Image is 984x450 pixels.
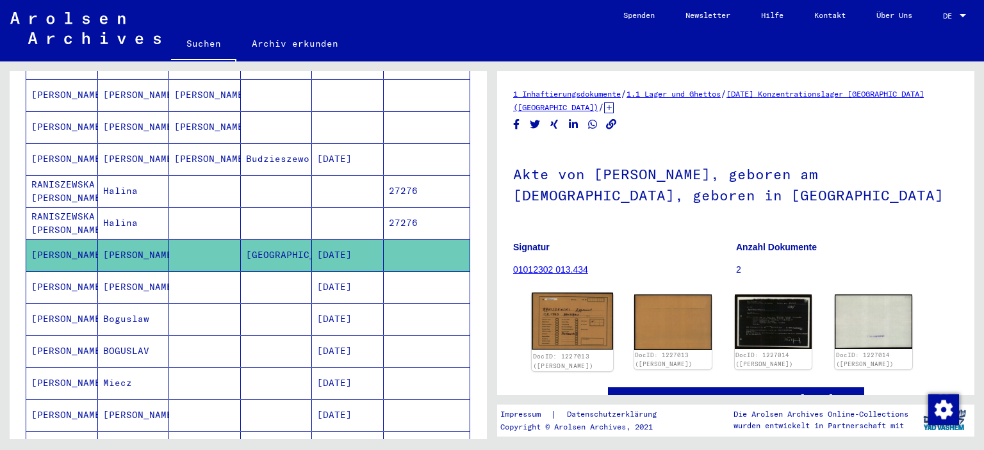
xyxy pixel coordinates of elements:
[98,79,170,111] mat-cell: [PERSON_NAME]
[548,117,561,133] button: Share on Xing
[500,421,672,433] p: Copyright © Arolsen Archives, 2021
[312,239,384,271] mat-cell: [DATE]
[26,207,98,239] mat-cell: RANISIEWSKA RANISZEWSKA [PERSON_NAME] [PERSON_NAME]
[634,294,712,350] img: 002.jpg
[567,117,580,133] button: Share on LinkedIn
[835,294,912,349] img: 002.jpg
[169,79,241,111] mat-cell: [PERSON_NAME]
[735,294,812,349] img: 001.jpg
[836,351,894,367] a: DocID: 1227014 ([PERSON_NAME])
[621,88,627,99] span: /
[312,367,384,399] mat-cell: [DATE]
[98,271,170,303] mat-cell: [PERSON_NAME]
[26,271,98,303] mat-cell: [PERSON_NAME]
[98,367,170,399] mat-cell: Miecz
[627,89,721,99] a: 1.1 Lager und Ghettos
[312,143,384,175] mat-cell: [DATE]
[513,264,588,275] a: 01012302 013.434
[586,117,600,133] button: Share on WhatsApp
[98,399,170,431] mat-cell: [PERSON_NAME]
[500,408,551,421] a: Impressum
[943,12,957,20] span: DE
[98,111,170,143] mat-cell: [PERSON_NAME]
[98,143,170,175] mat-cell: [PERSON_NAME]
[26,143,98,175] mat-cell: [PERSON_NAME]
[635,351,693,367] a: DocID: 1227013 ([PERSON_NAME])
[98,335,170,367] mat-cell: BOGUSLAV
[598,101,604,113] span: /
[98,239,170,271] mat-cell: [PERSON_NAME]
[605,117,618,133] button: Copy link
[98,303,170,335] mat-cell: Boguslaw
[721,88,726,99] span: /
[735,351,793,367] a: DocID: 1227014 ([PERSON_NAME])
[532,293,613,350] img: 001.jpg
[312,399,384,431] mat-cell: [DATE]
[734,408,908,420] p: Die Arolsen Archives Online-Collections
[533,353,594,369] a: DocID: 1227013 ([PERSON_NAME])
[312,271,384,303] mat-cell: [DATE]
[513,145,958,222] h1: Akte von [PERSON_NAME], geboren am [DEMOGRAPHIC_DATA], geboren in [GEOGRAPHIC_DATA]
[734,420,908,431] p: wurden entwickelt in Partnerschaft mit
[557,408,672,421] a: Datenschutzerklärung
[26,111,98,143] mat-cell: [PERSON_NAME]
[26,399,98,431] mat-cell: [PERSON_NAME]
[312,303,384,335] mat-cell: [DATE]
[312,335,384,367] mat-cell: [DATE]
[500,408,672,421] div: |
[513,242,550,252] b: Signatur
[26,335,98,367] mat-cell: [PERSON_NAME]
[26,367,98,399] mat-cell: [PERSON_NAME]
[169,143,241,175] mat-cell: [PERSON_NAME]
[529,117,542,133] button: Share on Twitter
[98,207,170,239] mat-cell: Halina
[928,394,959,425] img: Zustimmung ändern
[241,143,313,175] mat-cell: Budzieszewo
[10,12,161,44] img: Arolsen_neg.svg
[921,404,969,436] img: yv_logo.png
[26,79,98,111] mat-cell: [PERSON_NAME]
[171,28,236,61] a: Suchen
[736,242,817,252] b: Anzahl Dokumente
[638,392,834,405] a: See comments created before [DATE]
[384,207,470,239] mat-cell: 27276
[384,175,470,207] mat-cell: 27276
[241,239,313,271] mat-cell: [GEOGRAPHIC_DATA]
[236,28,354,59] a: Archiv erkunden
[510,117,523,133] button: Share on Facebook
[26,303,98,335] mat-cell: [PERSON_NAME]
[513,89,621,99] a: 1 Inhaftierungsdokumente
[736,263,958,277] p: 2
[26,175,98,207] mat-cell: RANISIEWSKA RANISZEWSKA [PERSON_NAME] [PERSON_NAME]
[169,111,241,143] mat-cell: [PERSON_NAME]
[26,239,98,271] mat-cell: [PERSON_NAME]
[98,175,170,207] mat-cell: Halina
